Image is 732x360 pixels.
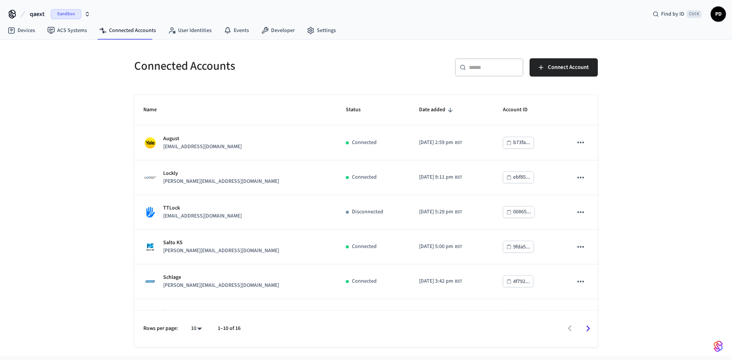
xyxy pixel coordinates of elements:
span: Status [346,104,371,116]
img: Schlage Logo, Square [143,275,157,288]
div: b73fa... [513,138,530,147]
div: 10 [187,323,205,334]
div: Europe/London [419,139,462,147]
p: Lockly [163,170,279,178]
div: ebf85... [513,173,530,182]
p: Connected [352,139,377,147]
a: Devices [2,24,41,37]
a: Events [218,24,255,37]
span: [DATE] 9:11 pm [419,173,453,181]
a: Connected Accounts [93,24,162,37]
span: BST [455,278,462,285]
button: 4f792... [503,275,533,287]
span: Account ID [503,104,538,116]
a: Settings [301,24,342,37]
div: 9fda5... [513,242,530,252]
span: BST [455,139,462,146]
button: PD [711,6,726,22]
p: [PERSON_NAME][EMAIL_ADDRESS][DOMAIN_NAME] [163,178,279,186]
button: Go to next page [579,320,597,338]
span: Connect Account [548,62,589,72]
p: Connected [352,243,377,251]
span: Find by ID [661,10,684,18]
p: TTLock [163,204,242,212]
p: Connected [352,173,377,181]
p: Connected [352,277,377,285]
img: SeamLogoGradient.69752ec5.svg [714,340,723,352]
p: Rows per page: [143,325,178,333]
span: BST [455,243,462,250]
span: [DATE] 2:59 pm [419,139,453,147]
button: 00865... [503,206,535,218]
div: Europe/London [419,173,462,181]
span: Name [143,104,167,116]
span: Sandbox [51,9,81,19]
div: Europe/London [419,277,462,285]
p: Schlage [163,274,279,282]
a: Developer [255,24,301,37]
span: [DATE] 5:00 pm [419,243,453,251]
img: Yale Logo, Square [143,309,157,323]
img: Lockly Logo, Square [143,174,157,181]
button: Connect Account [530,58,598,77]
div: Europe/London [419,208,462,216]
span: BST [455,209,462,216]
button: b73fa... [503,137,534,149]
span: Ctrl K [687,10,701,18]
span: qaext [30,10,45,19]
a: ACS Systems [41,24,93,37]
span: Date added [419,104,455,116]
div: 00865... [513,207,531,217]
p: 1–10 of 16 [218,325,241,333]
img: Salto KS Logo [143,240,157,254]
button: ebf85... [503,171,534,183]
a: User Identities [162,24,218,37]
p: August [163,135,242,143]
p: [PERSON_NAME][EMAIL_ADDRESS][DOMAIN_NAME] [163,282,279,290]
p: [PERSON_NAME][EMAIL_ADDRESS][DOMAIN_NAME] [163,247,279,255]
span: [DATE] 3:42 pm [419,277,453,285]
p: August [163,308,279,316]
span: PD [711,7,725,21]
h5: Connected Accounts [134,58,361,74]
img: Yale Logo, Square [143,136,157,150]
button: 9fda5... [503,241,534,253]
img: TTLock Logo, Square [143,205,157,219]
span: BST [455,174,462,181]
div: Find by IDCtrl K [647,7,708,21]
div: 4f792... [513,277,530,286]
p: [EMAIL_ADDRESS][DOMAIN_NAME] [163,212,242,220]
p: [EMAIL_ADDRESS][DOMAIN_NAME] [163,143,242,151]
div: Europe/London [419,243,462,251]
p: Salto KS [163,239,279,247]
span: [DATE] 5:29 pm [419,208,453,216]
p: Disconnected [352,208,383,216]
